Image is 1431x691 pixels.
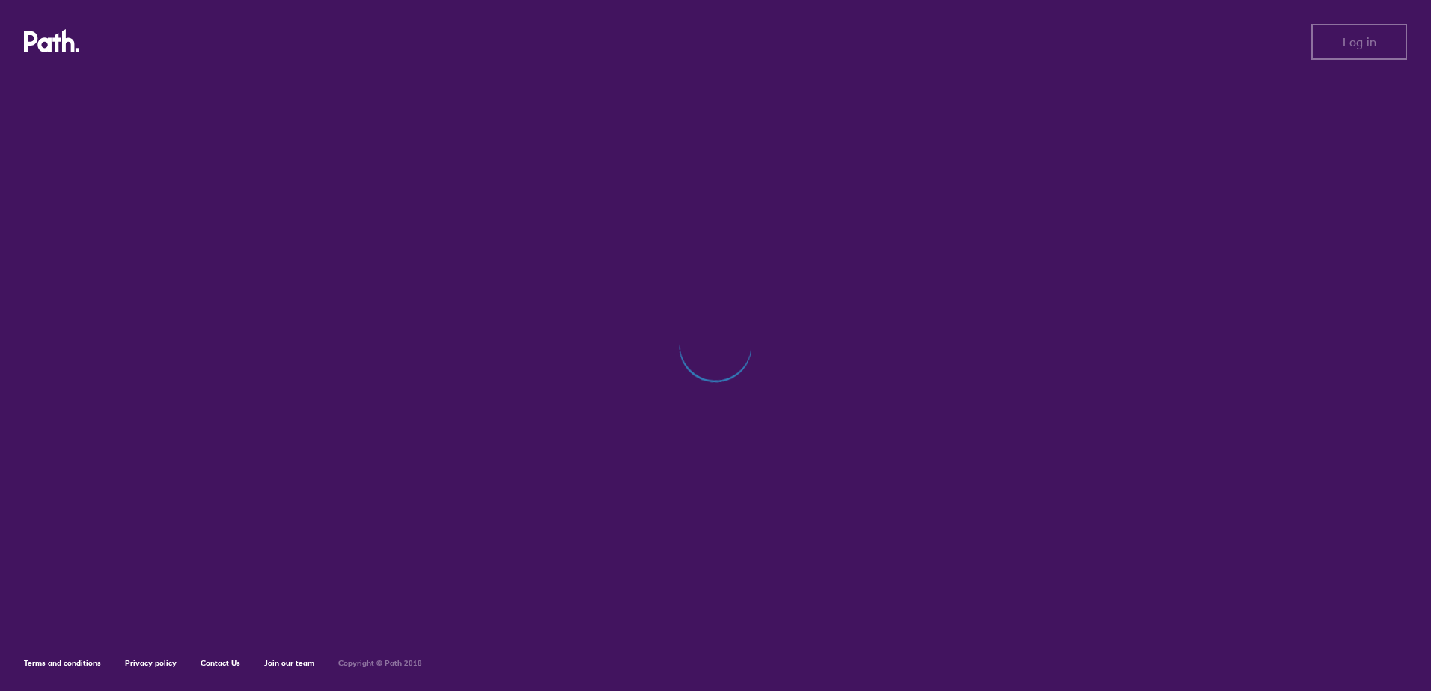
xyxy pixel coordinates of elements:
[1343,35,1376,49] span: Log in
[264,658,314,668] a: Join our team
[24,658,101,668] a: Terms and conditions
[125,658,177,668] a: Privacy policy
[338,659,422,668] h6: Copyright © Path 2018
[201,658,240,668] a: Contact Us
[1311,24,1407,60] button: Log in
